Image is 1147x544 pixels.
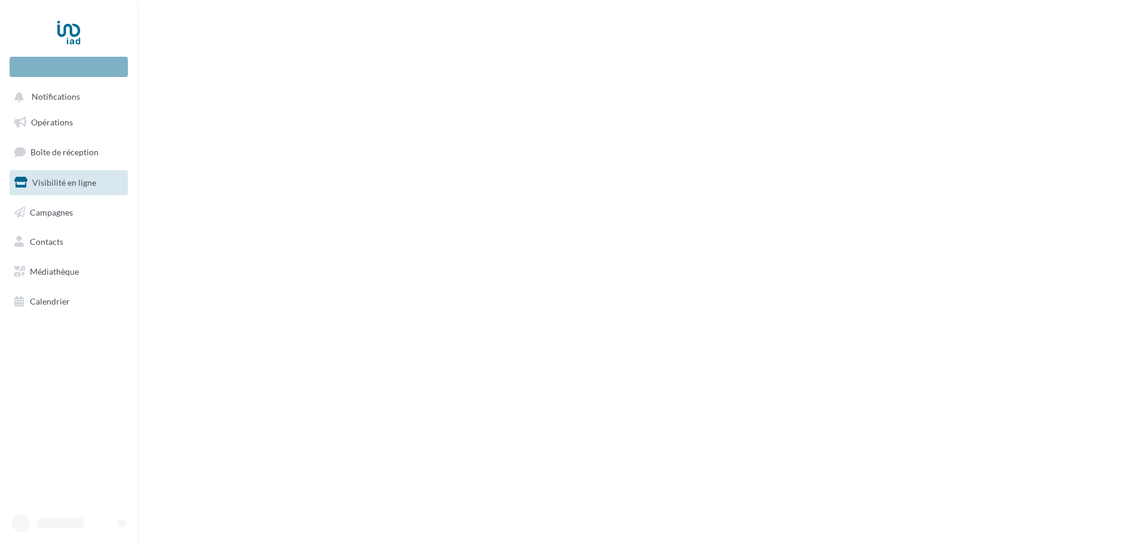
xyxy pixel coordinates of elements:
[7,110,130,135] a: Opérations
[30,296,70,306] span: Calendrier
[7,259,130,284] a: Médiathèque
[30,236,63,247] span: Contacts
[7,200,130,225] a: Campagnes
[10,57,128,77] div: Nouvelle campagne
[30,266,79,276] span: Médiathèque
[32,92,80,102] span: Notifications
[31,117,73,127] span: Opérations
[7,139,130,165] a: Boîte de réception
[7,289,130,314] a: Calendrier
[32,177,96,188] span: Visibilité en ligne
[30,147,99,157] span: Boîte de réception
[7,170,130,195] a: Visibilité en ligne
[30,207,73,217] span: Campagnes
[7,229,130,254] a: Contacts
